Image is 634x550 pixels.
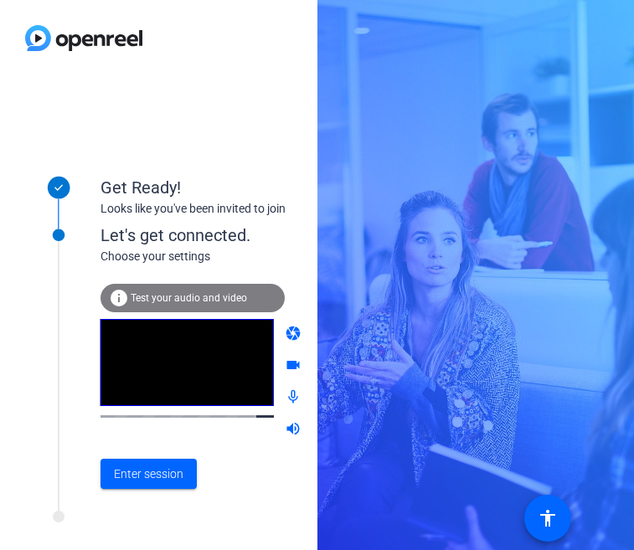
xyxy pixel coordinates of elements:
[285,325,305,345] mat-icon: camera
[101,175,436,200] div: Get Ready!
[101,200,436,218] div: Looks like you've been invited to join
[538,508,558,528] mat-icon: accessibility
[101,459,197,489] button: Enter session
[131,292,247,304] span: Test your audio and video
[285,357,305,377] mat-icon: videocam
[114,465,183,483] span: Enter session
[285,388,305,409] mat-icon: mic_none
[101,248,470,265] div: Choose your settings
[101,223,470,248] div: Let's get connected.
[109,288,129,308] mat-icon: info
[285,420,305,440] mat-icon: volume_up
